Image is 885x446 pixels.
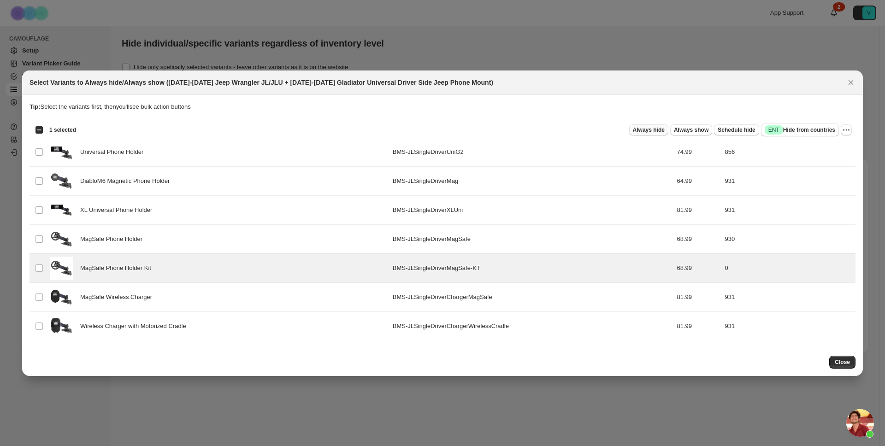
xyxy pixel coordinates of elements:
[835,358,850,366] span: Close
[80,293,157,302] span: MagSafe Wireless Charger
[390,137,674,166] td: BMS-JLSingleDriverUniG2
[674,282,722,311] td: 81.99
[768,126,779,134] span: ENT
[722,253,855,282] td: 0
[670,124,712,135] button: Always show
[674,126,708,134] span: Always show
[674,195,722,224] td: 81.99
[50,199,73,222] img: BulletpointJeepWranglerJLGladiatorXLSingleBallDriverSidePhoneHolder.jpg
[49,126,76,134] span: 1 selected
[761,123,839,136] button: SuccessENTHide from countries
[29,78,493,87] h2: Select Variants to Always hide/Always show ([DATE]-[DATE] Jeep Wrangler JL/JLU + [DATE]-[DATE] Gl...
[50,170,73,193] img: bulletpointjeepwranglerjlgladiatorsingleballdriversideDiablom6magneticphoneholder_5f06ab4f-3cdd-4...
[80,205,157,215] span: XL Universal Phone Holder
[714,124,759,135] button: Schedule hide
[674,253,722,282] td: 68.99
[50,257,73,280] img: bulletpointjeepwranglerjlgladiatorsingleballdriversideMagSafephoneholder.jpg
[674,224,722,253] td: 68.99
[765,125,835,135] span: Hide from countries
[718,126,755,134] span: Schedule hide
[50,286,73,309] img: bulletpointjeepwranglerjlgladiatorsingleballdriversideMagSafephonecharger.jpg
[722,224,855,253] td: 930
[390,224,674,253] td: BMS-JLSingleDriverMagSafe
[829,356,855,369] button: Close
[629,124,668,135] button: Always hide
[722,166,855,195] td: 931
[722,311,855,340] td: 931
[80,322,191,331] span: Wireless Charger with Motorized Cradle
[722,195,855,224] td: 931
[80,264,156,273] span: MagSafe Phone Holder Kit
[844,76,857,89] button: Close
[674,166,722,195] td: 64.99
[722,137,855,166] td: 856
[390,195,674,224] td: BMS-JLSingleDriverXLUni
[674,311,722,340] td: 81.99
[846,409,874,437] div: Open chat
[390,166,674,195] td: BMS-JLSingleDriverMag
[674,137,722,166] td: 74.99
[390,282,674,311] td: BMS-JLSingleDriverChargerMagSafe
[390,311,674,340] td: BMS-JLSingleDriverChargerWirelessCradle
[722,282,855,311] td: 931
[80,147,148,157] span: Universal Phone Holder
[29,102,855,111] p: Select the variants first, then you'll see bulk action buttons
[50,228,73,251] img: bulletpointjeepwranglerjlgladiatorsingleballdriversideMagSafephoneholder.jpg
[29,103,41,110] strong: Tip:
[80,176,175,186] span: DiabloM6 Magnetic Phone Holder
[50,141,73,164] img: bulletpointjeepwranglerjlgladiatorsingleballdriversideuniversalphoneholder.jpg
[633,126,665,134] span: Always hide
[50,315,73,338] img: BulletpointMountingSolutionsJeepWranglerJLJeepGladiatorSingleWirelessPhoneChargerwithMotorizedCra...
[80,235,147,244] span: MagSafe Phone Holder
[390,253,674,282] td: BMS-JLSingleDriverMagSafe-KT
[841,124,852,135] button: More actions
